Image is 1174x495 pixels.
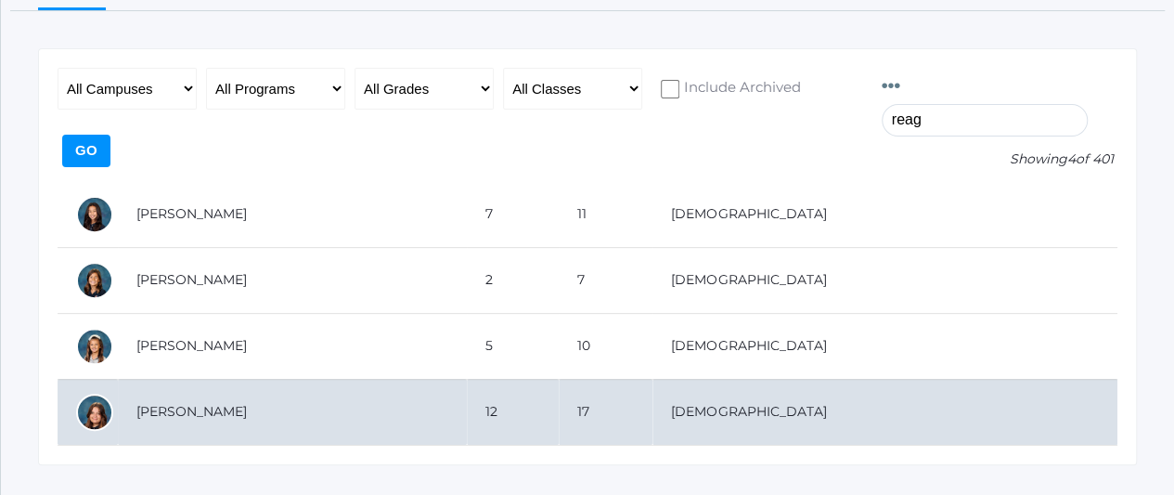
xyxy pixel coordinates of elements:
[559,379,653,445] td: 17
[559,313,653,379] td: 10
[118,247,467,313] td: [PERSON_NAME]
[1067,150,1076,167] span: 4
[559,247,653,313] td: 7
[118,379,467,445] td: [PERSON_NAME]
[652,247,1117,313] td: [DEMOGRAPHIC_DATA]
[652,313,1117,379] td: [DEMOGRAPHIC_DATA]
[467,247,559,313] td: 2
[76,262,113,299] div: Reagan Gross
[118,182,467,248] td: [PERSON_NAME]
[118,313,467,379] td: [PERSON_NAME]
[661,80,679,98] input: Include Archived
[652,379,1117,445] td: [DEMOGRAPHIC_DATA]
[882,104,1088,137] input: Filter by name
[467,182,559,248] td: 7
[679,77,801,100] span: Include Archived
[76,328,113,365] div: Reagan Reynolds
[882,150,1117,169] p: Showing of 401
[652,182,1117,248] td: [DEMOGRAPHIC_DATA]
[467,313,559,379] td: 5
[559,182,653,248] td: 11
[76,196,113,233] div: Reagan Brodt
[62,135,110,167] input: Go
[467,379,559,445] td: 12
[76,394,113,431] div: Reagan Riskey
